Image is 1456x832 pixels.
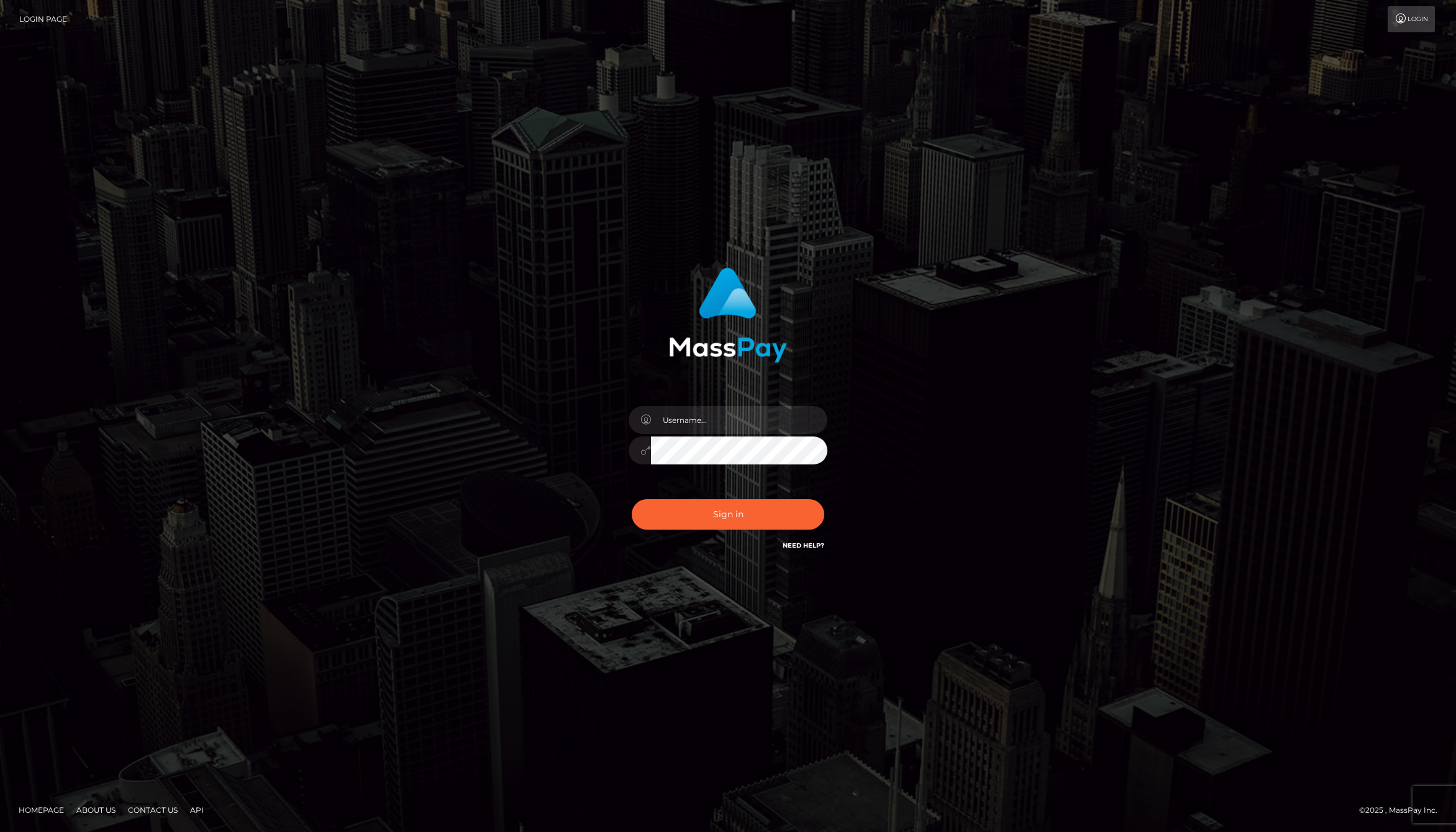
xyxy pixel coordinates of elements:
input: Username... [651,406,827,434]
a: Login [1388,6,1435,32]
a: About Us [71,800,121,820]
a: Homepage [14,800,69,820]
a: API [185,800,209,820]
a: Need Help? [783,541,824,549]
a: Contact Us [123,800,183,820]
div: © 2025 , MassPay Inc. [1359,803,1447,817]
img: MassPay Login [669,268,787,363]
a: Login Page [19,6,67,32]
button: Sign in [632,499,824,530]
